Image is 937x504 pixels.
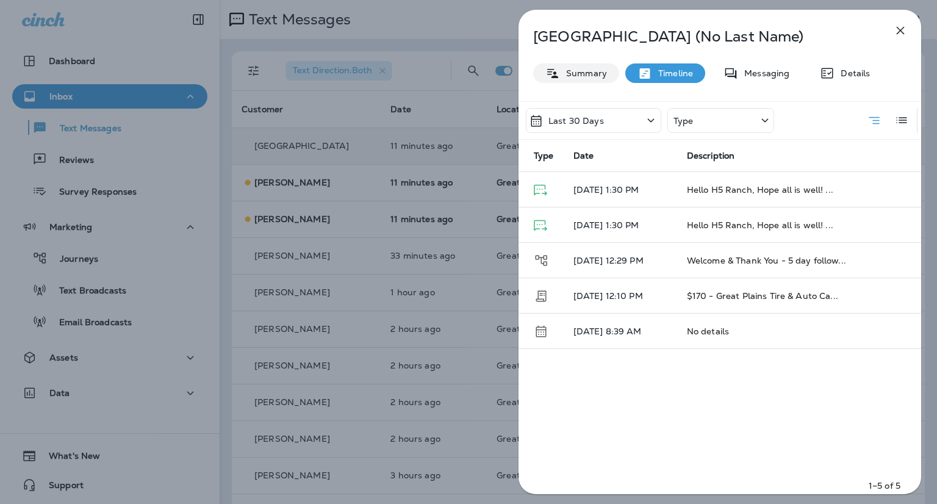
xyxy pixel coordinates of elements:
[573,256,667,265] p: [DATE] 12:29 PM
[673,116,694,126] p: Type
[835,68,870,78] p: Details
[889,108,914,132] button: Log View
[573,150,594,161] span: Date
[862,108,886,133] button: Summary View
[573,185,667,195] p: [DATE] 1:30 PM
[534,150,554,161] span: Type
[573,326,667,336] p: [DATE] 8:39 AM
[687,184,833,195] span: Hello H5 Ranch, Hope all is well! ...
[573,220,667,230] p: [DATE] 1:30 PM
[548,116,604,126] p: Last 30 Days
[687,255,846,266] span: Welcome & Thank You - 5 day follow...
[687,290,838,301] span: $170 - Great Plains Tire & Auto Ca...
[869,480,900,492] p: 1–5 of 5
[652,68,693,78] p: Timeline
[677,314,855,349] td: No details
[534,325,548,336] span: Schedule
[738,68,789,78] p: Messaging
[534,289,548,300] span: Transaction
[687,220,833,231] span: Hello H5 Ranch, Hope all is well! ...
[533,28,866,45] p: [GEOGRAPHIC_DATA] (No Last Name)
[534,184,547,195] span: Text Message - Delivered
[534,254,549,265] span: Journey
[687,151,735,161] span: Description
[534,219,547,230] span: Text Message - Delivered
[573,291,667,301] p: [DATE] 12:10 PM
[560,68,607,78] p: Summary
